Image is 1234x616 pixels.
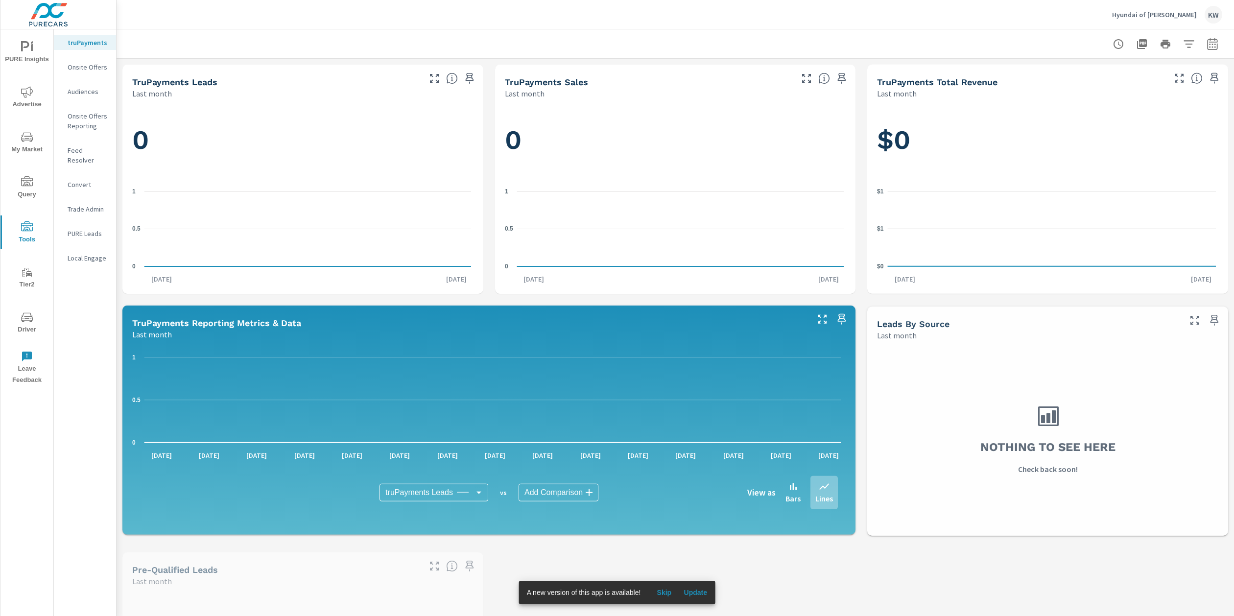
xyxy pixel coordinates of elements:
p: [DATE] [1184,274,1218,284]
p: [DATE] [144,450,179,460]
p: Last month [877,88,917,99]
h5: truPayments Reporting Metrics & Data [132,318,301,328]
p: Feed Resolver [68,145,108,165]
h1: 0 [132,123,474,157]
p: [DATE] [668,450,703,460]
span: Tier2 [3,266,50,290]
p: PURE Leads [68,229,108,238]
span: Leave Feedback [3,351,50,386]
span: Save this to your personalized report [462,71,477,86]
span: Number of sales matched to a truPayments lead. [Source: This data is sourced from the dealer's DM... [818,72,830,84]
div: Local Engage [54,251,116,265]
p: [DATE] [764,450,798,460]
div: KW [1205,6,1222,24]
span: My Market [3,131,50,155]
p: Bars [785,493,801,504]
p: [DATE] [192,450,226,460]
text: 0 [132,263,136,270]
span: Save this to your personalized report [462,558,477,574]
text: 1 [132,354,136,361]
p: Lines [815,493,833,504]
h3: Nothing to see here [980,439,1115,455]
p: Local Engage [68,253,108,263]
span: Total revenue from sales matched to a truPayments lead. [Source: This data is sourced from the de... [1191,72,1203,84]
button: Make Fullscreen [1187,312,1203,328]
span: Save this to your personalized report [1207,312,1222,328]
span: Save this to your personalized report [1207,71,1222,86]
p: [DATE] [335,450,369,460]
p: [DATE] [716,450,751,460]
text: $1 [877,188,884,194]
text: 0 [505,263,508,270]
text: 0.5 [132,225,141,232]
h5: truPayments Total Revenue [877,77,997,87]
span: A new version of this app is available! [527,589,641,596]
div: Onsite Offers Reporting [54,109,116,133]
h1: $0 [877,123,1218,157]
span: A basic review has been done and approved the credit worthiness of the lead by the configured cre... [446,560,458,572]
p: vs [488,488,519,497]
p: [DATE] [811,450,846,460]
p: Last month [505,88,545,99]
p: [DATE] [811,274,846,284]
p: Last month [132,575,172,587]
button: Make Fullscreen [799,71,814,86]
p: [DATE] [382,450,417,460]
button: Make Fullscreen [1171,71,1187,86]
p: [DATE] [287,450,322,460]
span: Tools [3,221,50,245]
div: nav menu [0,29,53,390]
span: Query [3,176,50,200]
text: 0 [132,439,136,446]
div: Onsite Offers [54,60,116,74]
h5: truPayments Sales [505,77,588,87]
text: 0.5 [505,225,513,232]
span: The number of truPayments leads. [446,72,458,84]
p: Trade Admin [68,204,108,214]
h5: Pre-Qualified Leads [132,565,218,575]
p: [DATE] [573,450,608,460]
text: 1 [132,188,136,195]
p: [DATE] [888,274,922,284]
p: Last month [132,88,172,99]
span: PURE Insights [3,41,50,65]
button: Make Fullscreen [814,311,830,327]
div: Trade Admin [54,202,116,216]
p: [DATE] [430,450,465,460]
div: Add Comparison [519,484,598,501]
p: truPayments [68,38,108,47]
button: Apply Filters [1179,34,1199,54]
div: Feed Resolver [54,143,116,167]
p: [DATE] [621,450,655,460]
div: Audiences [54,84,116,99]
span: truPayments Leads [385,488,453,498]
button: Select Date Range [1203,34,1222,54]
p: Check back soon! [1018,463,1078,475]
span: Advertise [3,86,50,110]
div: truPayments Leads [380,484,488,501]
span: Save this to your personalized report [834,71,850,86]
text: 1 [505,188,508,195]
p: [DATE] [144,274,179,284]
div: Convert [54,177,116,192]
p: [DATE] [525,450,560,460]
span: Save this to your personalized report [834,311,850,327]
h6: View as [747,488,776,498]
p: [DATE] [517,274,551,284]
p: Onsite Offers Reporting [68,111,108,131]
button: Print Report [1156,34,1175,54]
text: $1 [877,225,884,232]
span: Driver [3,311,50,335]
p: [DATE] [439,274,474,284]
span: Add Comparison [524,488,583,498]
button: Skip [648,585,680,600]
p: Audiences [68,87,108,96]
p: Onsite Offers [68,62,108,72]
button: Update [680,585,711,600]
p: [DATE] [478,450,512,460]
button: Make Fullscreen [427,558,442,574]
p: Last month [877,330,917,341]
p: Last month [132,329,172,340]
button: "Export Report to PDF" [1132,34,1152,54]
p: Convert [68,180,108,190]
